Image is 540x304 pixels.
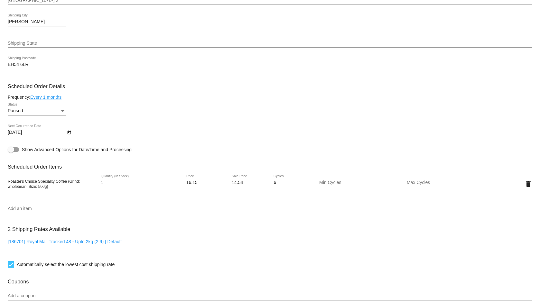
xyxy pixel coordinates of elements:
[232,180,265,185] input: Sale Price
[17,261,115,268] span: Automatically select the lowest cost shipping rate
[8,41,532,46] input: Shipping State
[8,62,66,67] input: Shipping Postcode
[407,180,465,185] input: Max Cycles
[8,274,532,285] h3: Coupons
[8,83,532,89] h3: Scheduled Order Details
[22,146,132,153] span: Show Advanced Options for Date/Time and Processing
[8,108,66,114] mat-select: Status
[8,239,122,244] a: [186701] Royal Mail Tracked 48 - Upto 2kg (2.9) | Default
[319,180,377,185] input: Min Cycles
[8,222,70,236] h3: 2 Shipping Rates Available
[525,180,532,188] mat-icon: delete
[101,180,159,185] input: Quantity (In Stock)
[8,179,80,189] span: Roaster's Choice Speciality Coffee (Grind: wholebean, Size: 500g)
[8,293,532,299] input: Add a coupon
[186,180,223,185] input: Price
[66,129,72,135] button: Open calendar
[8,159,532,170] h3: Scheduled Order Items
[8,108,23,113] span: Paused
[30,95,61,100] a: Every 1 months
[8,206,532,211] input: Add an item
[8,95,532,100] div: Frequency:
[8,19,66,24] input: Shipping City
[274,180,310,185] input: Cycles
[8,130,66,135] input: Next Occurrence Date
